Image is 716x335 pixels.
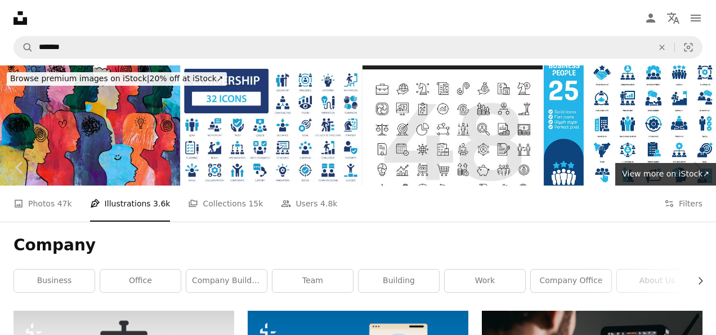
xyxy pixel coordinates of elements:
span: 47k [57,197,72,210]
a: Photos 47k [14,186,72,222]
button: scroll list to the right [690,270,702,292]
span: View more on iStock ↗ [622,169,709,178]
a: team [272,270,353,292]
a: building [359,270,439,292]
a: company office [531,270,611,292]
a: about us [617,270,697,292]
span: 4.8k [320,197,337,210]
span: Browse premium images on iStock | [10,74,149,83]
img: Leadership icon set. Leader, delegation, control, coaching, vision, influence, responsibility. [181,65,361,186]
span: 15k [248,197,263,210]
a: work [445,270,525,292]
a: office [100,270,181,292]
a: Users 4.8k [281,186,337,222]
a: company building [186,270,267,292]
button: Search Unsplash [14,37,33,58]
button: Menu [684,7,707,29]
a: business [14,270,95,292]
button: Visual search [675,37,702,58]
a: Collections 15k [188,186,263,222]
a: Next [677,113,716,222]
button: Filters [664,186,702,222]
button: Language [662,7,684,29]
img: Business Editable Line Icons [363,65,543,186]
a: View more on iStock↗ [615,163,716,186]
a: Log in / Sign up [639,7,662,29]
form: Find visuals sitewide [14,36,702,59]
span: 20% off at iStock ↗ [10,74,223,83]
a: Home — Unsplash [14,11,27,25]
h1: Company [14,235,702,255]
button: Clear [650,37,674,58]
